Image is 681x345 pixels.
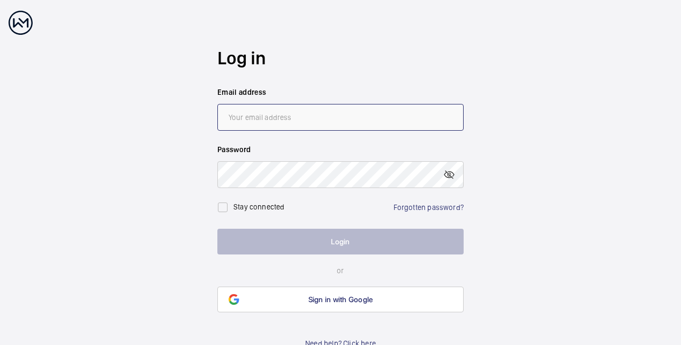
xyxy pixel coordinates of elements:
[217,265,464,276] p: or
[233,202,285,211] label: Stay connected
[217,144,464,155] label: Password
[217,87,464,97] label: Email address
[217,46,464,71] h2: Log in
[394,203,464,212] a: Forgotten password?
[217,229,464,254] button: Login
[308,295,373,304] span: Sign in with Google
[217,104,464,131] input: Your email address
